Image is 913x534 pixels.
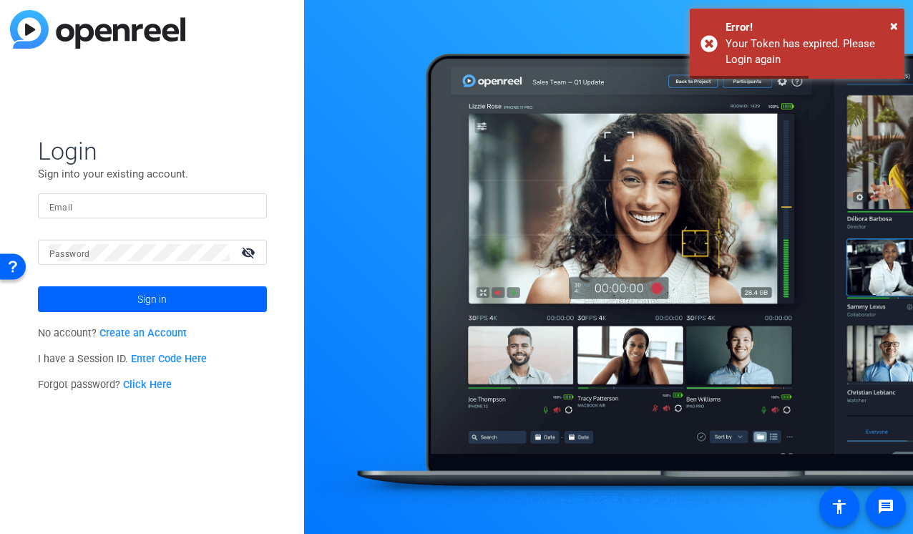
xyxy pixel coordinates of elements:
[123,379,172,391] a: Click Here
[38,136,267,166] span: Login
[10,10,185,49] img: blue-gradient.svg
[49,198,255,215] input: Enter Email Address
[831,498,848,515] mat-icon: accessibility
[233,242,267,263] mat-icon: visibility_off
[890,15,898,37] button: Close
[38,327,187,339] span: No account?
[99,327,187,339] a: Create an Account
[38,353,207,365] span: I have a Session ID.
[38,379,172,391] span: Forgot password?
[726,19,894,36] div: Error!
[137,281,167,317] span: Sign in
[131,353,207,365] a: Enter Code Here
[890,17,898,34] span: ×
[726,36,894,68] div: Your Token has expired. Please Login again
[877,498,894,515] mat-icon: message
[38,166,267,182] p: Sign into your existing account.
[49,203,73,213] mat-label: Email
[49,249,90,259] mat-label: Password
[38,286,267,312] button: Sign in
